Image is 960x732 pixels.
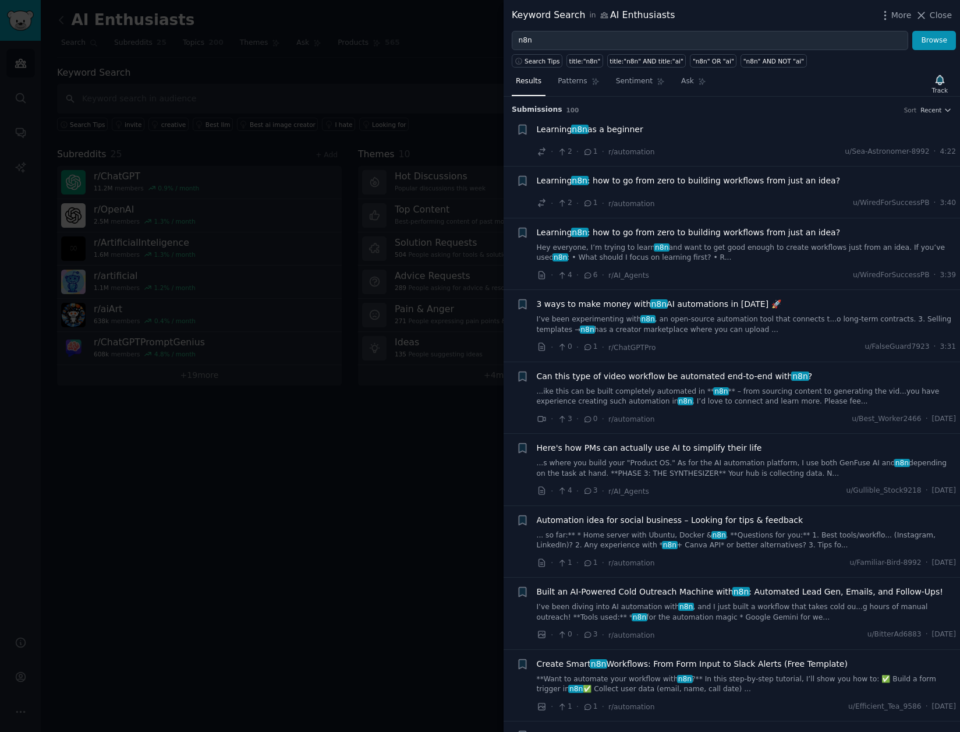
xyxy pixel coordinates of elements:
span: · [602,197,604,210]
span: r/ChatGPTPro [608,344,656,352]
span: Learning as a beginner [537,123,643,136]
button: Track [928,72,952,96]
span: · [602,269,604,281]
div: title:"n8n" [569,57,601,65]
a: "n8n" OR "ai" [690,54,736,68]
span: · [602,413,604,425]
div: "n8n" OR "ai" [693,57,734,65]
span: r/automation [608,631,655,639]
button: Search Tips [512,54,562,68]
a: I’ve been experimenting withn8n, an open-source automation tool that connects t...o long-term con... [537,314,957,335]
button: Close [915,9,952,22]
span: n8n [640,315,656,323]
span: · [551,146,553,158]
a: Results [512,72,545,96]
span: · [934,198,936,208]
span: · [926,630,928,640]
a: "n8n" AND NOT "ai" [741,54,806,68]
a: ...s where you build your "Product OS." As for the AI automation platform, I use both GenFuse AI ... [537,458,957,479]
span: 3:31 [940,342,956,352]
span: 0 [557,630,572,640]
span: 1 [557,558,572,568]
span: · [576,341,579,353]
span: [DATE] [932,630,956,640]
span: Submission s [512,105,562,115]
span: u/WiredForSuccessPB [853,198,929,208]
span: · [934,270,936,281]
span: · [602,629,604,641]
span: r/AI_Agents [608,487,649,496]
span: n8n [678,397,693,405]
span: 0 [583,414,597,425]
span: r/automation [608,200,655,208]
span: n8n [732,587,750,596]
span: n8n [590,659,607,669]
span: · [926,558,928,568]
span: · [576,146,579,158]
button: More [879,9,912,22]
span: r/automation [608,559,655,567]
span: Can this type of video workflow be automated end-to-end with ? [537,370,813,383]
span: · [551,557,553,569]
span: · [576,197,579,210]
span: 1 [557,702,572,712]
span: n8n [662,541,678,549]
span: Recent [920,106,941,114]
a: Learningn8n: how to go from zero to building workflows from just an idea? [537,227,841,239]
span: · [551,341,553,353]
span: · [551,629,553,641]
a: Learningn8n: how to go from zero to building workflows from just an idea? [537,175,841,187]
span: · [576,557,579,569]
span: u/Sea-Astronomer-8992 [845,147,929,157]
a: title:"n8n" [566,54,603,68]
span: 4:22 [940,147,956,157]
span: [DATE] [932,702,956,712]
div: Track [932,86,948,94]
span: · [576,413,579,425]
span: u/FalseGuard7923 [865,342,929,352]
span: · [934,147,936,157]
a: Hey everyone, I’m trying to learnn8nand want to get good enough to create workflows just from an ... [537,243,957,263]
span: n8n [791,372,809,381]
span: n8n [711,531,727,539]
span: · [926,414,928,425]
input: Try a keyword related to your business [512,31,908,51]
span: · [602,341,604,353]
span: · [576,485,579,497]
span: Close [930,9,952,22]
a: ...ike this can be built completely automated in **n8n** – from sourcing content to generating th... [537,387,957,407]
span: Ask [681,76,694,87]
span: · [551,701,553,713]
span: n8n [894,459,910,467]
span: n8n [571,176,589,185]
span: 1 [583,702,597,712]
span: · [602,146,604,158]
div: title:"n8n" AND title:"ai" [610,57,683,65]
a: I’ve been diving into AI automation withn8n, and I just built a workflow that takes cold ou...g h... [537,602,957,623]
a: Create Smartn8nWorkflows: From Form Input to Slack Alerts (Free Template) [537,658,848,670]
span: · [576,629,579,641]
span: · [551,485,553,497]
span: Learning : how to go from zero to building workflows from just an idea? [537,175,841,187]
span: 4 [557,270,572,281]
span: · [551,269,553,281]
span: u/Familiar-Bird-8992 [849,558,921,568]
a: title:"n8n" AND title:"ai" [607,54,686,68]
span: n8n [654,243,669,252]
span: Built an AI-Powered Cold Outreach Machine with : Automated Lead Gen, Emails, and Follow-Ups! [537,586,943,598]
button: Recent [920,106,952,114]
span: 3:39 [940,270,956,281]
span: [DATE] [932,414,956,425]
span: · [551,197,553,210]
span: r/AI_Agents [608,271,649,280]
span: 1 [583,342,597,352]
span: n8n [571,125,589,134]
button: Browse [912,31,956,51]
span: Search Tips [525,57,560,65]
div: "n8n" AND NOT "ai" [743,57,804,65]
span: Automation idea for social business – Looking for tips & feedback [537,514,803,526]
span: 6 [583,270,597,281]
span: · [926,702,928,712]
span: Sentiment [616,76,653,87]
a: Sentiment [612,72,669,96]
